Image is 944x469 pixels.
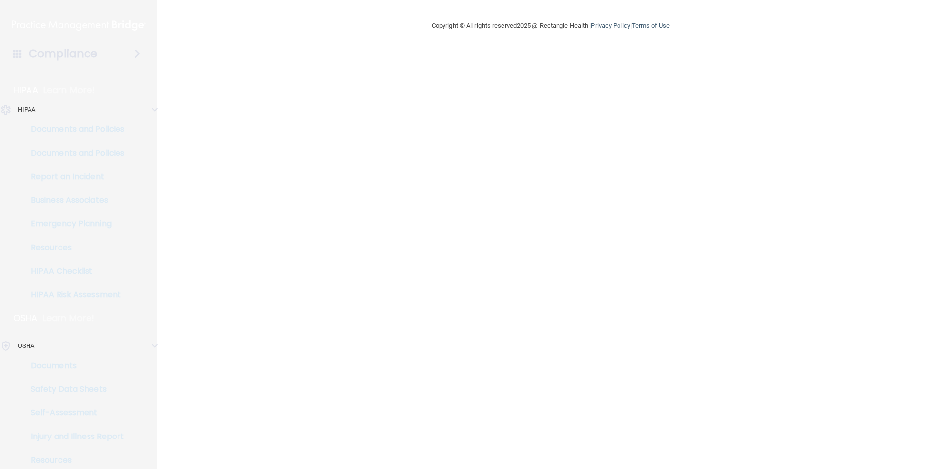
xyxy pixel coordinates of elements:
[6,195,141,205] p: Business Associates
[18,340,34,352] p: OSHA
[6,408,141,418] p: Self-Assessment
[43,313,95,324] p: Learn More!
[6,148,141,158] p: Documents and Policies
[6,384,141,394] p: Safety Data Sheets
[18,104,36,116] p: HIPAA
[591,22,630,29] a: Privacy Policy
[6,125,141,134] p: Documents and Policies
[29,47,97,61] h4: Compliance
[6,432,141,441] p: Injury and Illness Report
[43,84,95,96] p: Learn More!
[6,243,141,252] p: Resources
[6,219,141,229] p: Emergency Planning
[6,361,141,371] p: Documents
[6,266,141,276] p: HIPAA Checklist
[6,455,141,465] p: Resources
[6,290,141,300] p: HIPAA Risk Assessment
[6,172,141,182] p: Report an Incident
[13,313,38,324] p: OSHA
[13,84,38,96] p: HIPAA
[632,22,670,29] a: Terms of Use
[371,10,730,41] div: Copyright © All rights reserved 2025 @ Rectangle Health | |
[12,15,146,35] img: PMB logo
